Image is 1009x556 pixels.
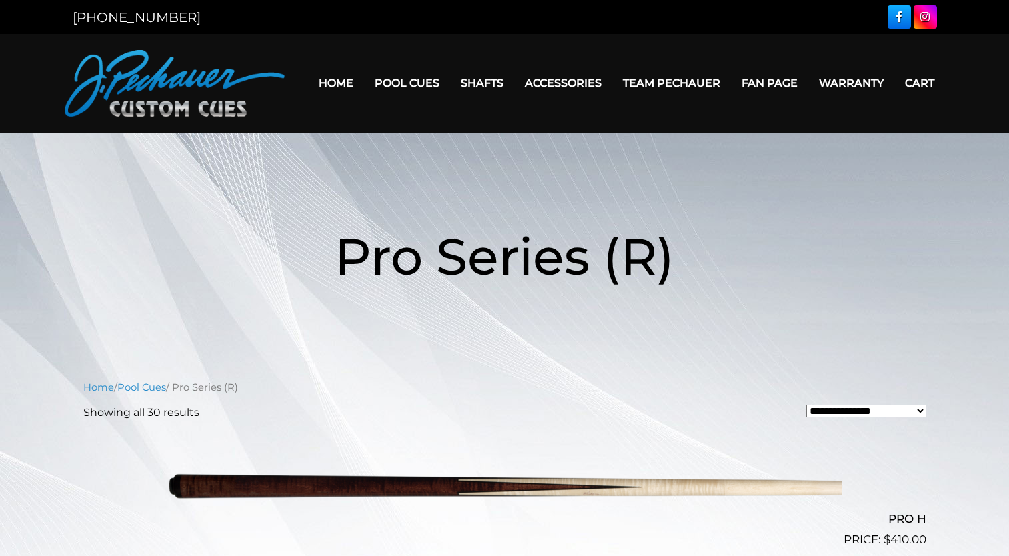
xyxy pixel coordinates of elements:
span: $ [884,533,890,546]
nav: Breadcrumb [83,380,926,395]
p: Showing all 30 results [83,405,199,421]
img: PRO H [168,431,842,543]
h2: PRO H [83,507,926,531]
a: Fan Page [731,66,808,100]
a: Accessories [514,66,612,100]
a: Pool Cues [364,66,450,100]
a: Team Pechauer [612,66,731,100]
a: Home [83,381,114,393]
select: Shop order [806,405,926,417]
a: PRO H $410.00 [83,431,926,549]
a: Warranty [808,66,894,100]
a: Pool Cues [117,381,166,393]
span: Pro Series (R) [335,225,674,287]
img: Pechauer Custom Cues [65,50,285,117]
a: Shafts [450,66,514,100]
a: Home [308,66,364,100]
bdi: 410.00 [884,533,926,546]
a: Cart [894,66,945,100]
a: [PHONE_NUMBER] [73,9,201,25]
